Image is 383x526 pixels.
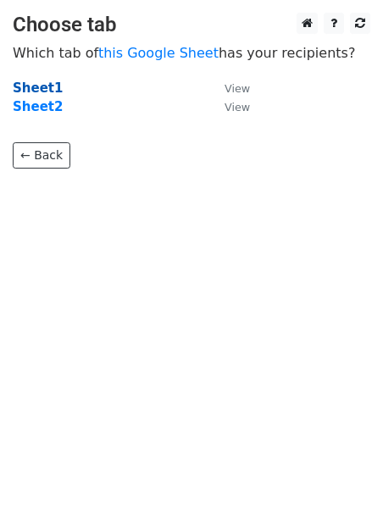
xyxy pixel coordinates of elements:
a: View [208,99,250,114]
a: this Google Sheet [98,45,219,61]
small: View [225,82,250,95]
small: View [225,101,250,114]
a: Sheet2 [13,99,63,114]
a: View [208,80,250,96]
h3: Choose tab [13,13,370,37]
iframe: Chat Widget [298,445,383,526]
a: Sheet1 [13,80,63,96]
a: ← Back [13,142,70,169]
p: Which tab of has your recipients? [13,44,370,62]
